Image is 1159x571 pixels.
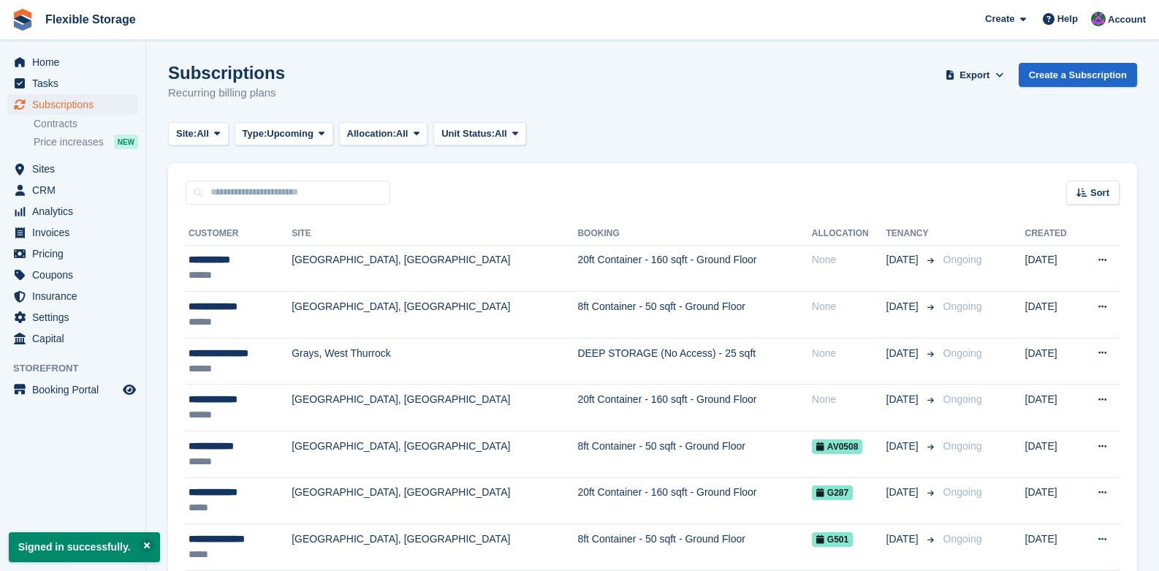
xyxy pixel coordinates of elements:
[186,222,292,246] th: Customer
[433,122,526,146] button: Unit Status: All
[7,180,138,200] a: menu
[1025,292,1080,339] td: [DATE]
[235,122,333,146] button: Type: Upcoming
[168,85,285,102] p: Recurring billing plans
[197,126,209,141] span: All
[121,381,138,398] a: Preview store
[7,94,138,115] a: menu
[243,126,267,141] span: Type:
[292,477,577,524] td: [GEOGRAPHIC_DATA], [GEOGRAPHIC_DATA]
[812,346,886,361] div: None
[339,122,428,146] button: Allocation: All
[812,299,886,314] div: None
[7,222,138,243] a: menu
[577,477,811,524] td: 20ft Container - 160 sqft - Ground Floor
[886,299,921,314] span: [DATE]
[32,73,120,94] span: Tasks
[32,307,120,328] span: Settings
[886,439,921,454] span: [DATE]
[32,222,120,243] span: Invoices
[577,222,811,246] th: Booking
[7,265,138,285] a: menu
[32,265,120,285] span: Coupons
[943,63,1007,87] button: Export
[886,392,921,407] span: [DATE]
[292,222,577,246] th: Site
[1090,186,1109,200] span: Sort
[168,63,285,83] h1: Subscriptions
[943,533,982,545] span: Ongoing
[1025,245,1080,292] td: [DATE]
[7,307,138,328] a: menu
[7,286,138,306] a: menu
[812,532,853,547] span: G501
[1025,385,1080,431] td: [DATE]
[32,328,120,349] span: Capital
[943,254,982,265] span: Ongoing
[7,243,138,264] a: menu
[292,338,577,385] td: Grays, West Thurrock
[943,393,982,405] span: Ongoing
[1025,524,1080,571] td: [DATE]
[1057,12,1078,26] span: Help
[7,201,138,222] a: menu
[34,135,104,149] span: Price increases
[812,485,853,500] span: G287
[32,94,120,115] span: Subscriptions
[292,292,577,339] td: [GEOGRAPHIC_DATA], [GEOGRAPHIC_DATA]
[114,135,138,149] div: NEW
[812,252,886,268] div: None
[577,245,811,292] td: 20ft Container - 160 sqft - Ground Floor
[34,134,138,150] a: Price increases NEW
[812,439,862,454] span: AV0508
[1025,338,1080,385] td: [DATE]
[812,392,886,407] div: None
[1025,477,1080,524] td: [DATE]
[292,385,577,431] td: [GEOGRAPHIC_DATA], [GEOGRAPHIC_DATA]
[292,245,577,292] td: [GEOGRAPHIC_DATA], [GEOGRAPHIC_DATA]
[577,431,811,478] td: 8ft Container - 50 sqft - Ground Floor
[1019,63,1137,87] a: Create a Subscription
[577,292,811,339] td: 8ft Container - 50 sqft - Ground Floor
[1108,12,1146,27] span: Account
[32,286,120,306] span: Insurance
[943,440,982,452] span: Ongoing
[985,12,1014,26] span: Create
[1025,222,1080,246] th: Created
[1025,431,1080,478] td: [DATE]
[32,243,120,264] span: Pricing
[9,532,160,562] p: Signed in successfully.
[32,201,120,222] span: Analytics
[176,126,197,141] span: Site:
[32,159,120,179] span: Sites
[812,222,886,246] th: Allocation
[943,347,982,359] span: Ongoing
[39,7,142,31] a: Flexible Storage
[13,361,145,376] span: Storefront
[959,68,989,83] span: Export
[32,180,120,200] span: CRM
[577,385,811,431] td: 20ft Container - 160 sqft - Ground Floor
[577,338,811,385] td: DEEP STORAGE (No Access) - 25 sqft
[12,9,34,31] img: stora-icon-8386f47178a22dfd0bd8f6a31ec36ba5ce8667c1dd55bd0f319d3a0aa187defe.svg
[396,126,408,141] span: All
[886,532,921,547] span: [DATE]
[32,52,120,72] span: Home
[292,431,577,478] td: [GEOGRAPHIC_DATA], [GEOGRAPHIC_DATA]
[441,126,495,141] span: Unit Status:
[943,486,982,498] span: Ongoing
[34,117,138,131] a: Contracts
[943,300,982,312] span: Ongoing
[577,524,811,571] td: 8ft Container - 50 sqft - Ground Floor
[7,379,138,400] a: menu
[495,126,507,141] span: All
[886,346,921,361] span: [DATE]
[7,328,138,349] a: menu
[886,485,921,500] span: [DATE]
[32,379,120,400] span: Booking Portal
[347,126,396,141] span: Allocation:
[292,524,577,571] td: [GEOGRAPHIC_DATA], [GEOGRAPHIC_DATA]
[7,159,138,179] a: menu
[267,126,313,141] span: Upcoming
[7,52,138,72] a: menu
